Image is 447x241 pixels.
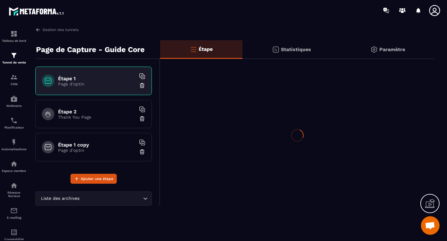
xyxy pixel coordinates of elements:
[379,46,405,52] p: Paramètre
[190,46,197,53] img: bars-o.4a397970.svg
[10,182,18,189] img: social-network
[81,176,113,182] span: Ajouter une étape
[2,82,26,86] p: CRM
[370,46,378,53] img: setting-gr.5f69749f.svg
[10,73,18,81] img: formation
[35,27,79,33] a: Gestion des tunnels
[35,191,152,206] div: Search for option
[139,149,145,155] img: trash
[70,174,117,184] button: Ajouter une étape
[39,195,81,202] span: Liste des archives
[2,202,26,224] a: emailemailE-mailing
[10,52,18,59] img: formation
[58,109,136,115] h6: Étape 2
[2,39,26,42] p: Tableau de bord
[58,148,136,153] p: Page d'optin
[58,115,136,120] p: Thank You Page
[2,61,26,64] p: Tunnel de vente
[199,46,213,52] p: Étape
[2,126,26,129] p: Planificateur
[2,104,26,107] p: Webinaire
[2,112,26,134] a: schedulerschedulerPlanificateur
[58,81,136,86] p: Page d'optin
[2,47,26,69] a: formationformationTunnel de vente
[81,195,142,202] input: Search for option
[2,169,26,173] p: Espace membre
[10,30,18,37] img: formation
[139,82,145,89] img: trash
[36,43,145,56] p: Page de Capture - Guide Core
[281,46,311,52] p: Statistiques
[10,117,18,124] img: scheduler
[2,25,26,47] a: formationformationTableau de bord
[2,69,26,90] a: formationformationCRM
[2,156,26,177] a: automationsautomationsEspace membre
[10,95,18,103] img: automations
[2,216,26,219] p: E-mailing
[58,142,136,148] h6: Étape 1 copy
[421,216,440,235] a: Ouvrir le chat
[35,27,41,33] img: arrow
[2,177,26,202] a: social-networksocial-networkRéseaux Sociaux
[2,191,26,198] p: Réseaux Sociaux
[2,147,26,151] p: Automatisations
[9,6,65,17] img: logo
[2,90,26,112] a: automationsautomationsWebinaire
[10,138,18,146] img: automations
[2,238,26,241] p: Comptabilité
[2,134,26,156] a: automationsautomationsAutomatisations
[139,116,145,122] img: trash
[272,46,279,53] img: stats.20deebd0.svg
[10,160,18,168] img: automations
[10,229,18,236] img: accountant
[10,207,18,214] img: email
[58,76,136,81] h6: Étape 1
